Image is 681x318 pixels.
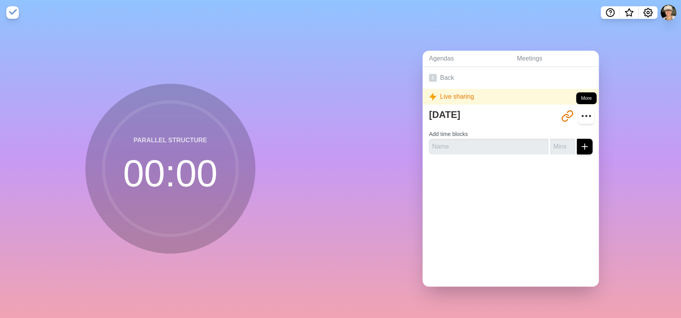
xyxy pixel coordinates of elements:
[423,51,510,67] a: Agendas
[429,139,548,154] input: Name
[578,108,594,124] button: More
[510,51,599,67] a: Meetings
[639,6,657,19] button: Settings
[550,139,575,154] input: Mins
[601,6,620,19] button: Help
[429,131,468,137] label: Add time blocks
[559,108,575,124] button: Share link
[423,67,599,89] a: Back
[6,6,19,19] img: timeblocks logo
[423,89,599,105] div: Live sharing
[620,6,639,19] button: What’s new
